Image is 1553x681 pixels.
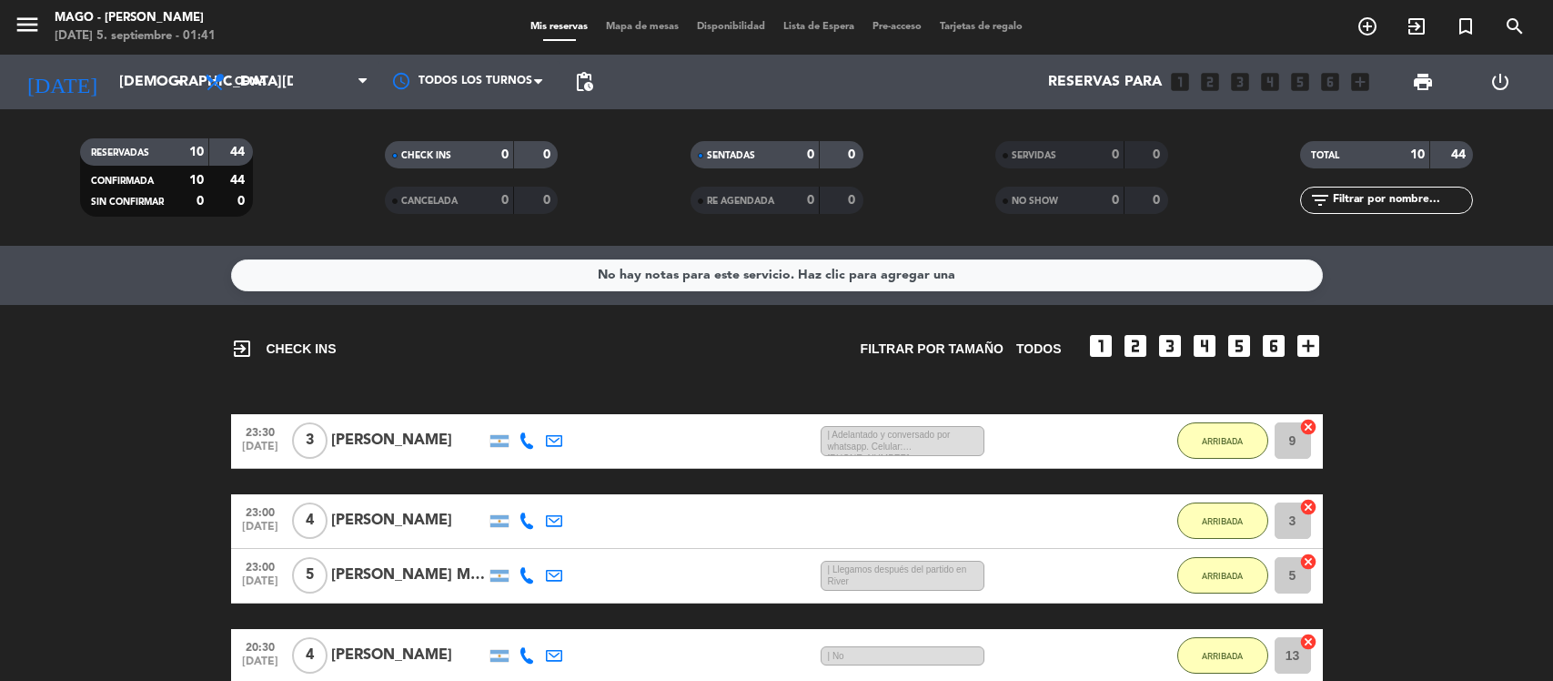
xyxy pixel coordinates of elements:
[1331,190,1472,210] input: Filtrar por nombre...
[1202,516,1243,526] span: ARRIBADA
[14,62,110,102] i: [DATE]
[231,338,253,360] i: exit_to_app
[292,422,328,459] span: 3
[543,148,554,161] strong: 0
[1504,15,1526,37] i: search
[1168,70,1192,94] i: looks_one
[1299,553,1317,571] i: cancel
[197,195,204,208] strong: 0
[237,521,283,542] span: [DATE]
[14,11,41,45] button: menu
[774,22,863,32] span: Lista de Espera
[1259,331,1288,361] i: looks_6
[1155,331,1185,361] i: looks_3
[501,148,509,161] strong: 0
[707,151,755,160] span: SENTADAS
[1190,331,1219,361] i: looks_4
[1086,331,1115,361] i: looks_one
[169,71,191,93] i: arrow_drop_down
[1288,70,1312,94] i: looks_5
[1198,70,1222,94] i: looks_two
[55,9,216,27] div: Mago - [PERSON_NAME]
[501,194,509,207] strong: 0
[55,27,216,46] div: [DATE] 5. septiembre - 01:41
[1356,15,1378,37] i: add_circle_outline
[598,265,955,286] div: No hay notas para este servicio. Haz clic para agregar una
[237,555,283,576] span: 23:00
[91,148,149,158] span: RESERVADAS
[1048,74,1162,91] span: Reservas para
[1153,148,1164,161] strong: 0
[1202,436,1243,446] span: ARRIBADA
[237,575,283,596] span: [DATE]
[331,509,486,533] div: [PERSON_NAME]
[1258,70,1282,94] i: looks_4
[1489,71,1511,93] i: power_settings_new
[821,646,984,666] span: | No
[807,148,814,161] strong: 0
[597,22,688,32] span: Mapa de mesas
[401,151,451,160] span: CHECK INS
[1462,55,1539,109] div: LOG OUT
[1112,194,1119,207] strong: 0
[237,195,248,208] strong: 0
[848,194,859,207] strong: 0
[91,198,164,207] span: SIN CONFIRMAR
[1016,339,1062,360] span: TODOS
[1451,148,1469,161] strong: 44
[1112,148,1119,161] strong: 0
[292,503,328,539] span: 4
[292,557,328,594] span: 5
[1406,15,1427,37] i: exit_to_app
[1348,70,1372,94] i: add_box
[1410,148,1425,161] strong: 10
[1309,189,1331,211] i: filter_list
[237,635,283,656] span: 20:30
[231,338,337,360] span: CHECK INS
[863,22,931,32] span: Pre-acceso
[189,146,204,158] strong: 10
[237,501,283,522] span: 23:00
[230,146,248,158] strong: 44
[1177,503,1268,539] button: ARRIBADA
[1225,331,1254,361] i: looks_5
[237,421,283,442] span: 23:30
[331,644,486,667] div: [PERSON_NAME]
[1228,70,1252,94] i: looks_3
[807,194,814,207] strong: 0
[1299,498,1317,516] i: cancel
[1299,418,1317,436] i: cancel
[1455,15,1477,37] i: turned_in_not
[189,174,204,187] strong: 10
[331,429,486,452] div: [PERSON_NAME]
[1153,194,1164,207] strong: 0
[543,194,554,207] strong: 0
[237,656,283,676] span: [DATE]
[1177,422,1268,459] button: ARRIBADA
[821,561,984,592] span: | Llegamos después del partido en River
[688,22,774,32] span: Disponibilidad
[1202,651,1243,661] span: ARRIBADA
[1177,557,1268,594] button: ARRIBADA
[1012,151,1056,160] span: SERVIDAS
[521,22,597,32] span: Mis reservas
[91,177,154,186] span: CONFIRMADA
[14,11,41,38] i: menu
[237,441,283,462] span: [DATE]
[1202,571,1243,581] span: ARRIBADA
[707,197,774,206] span: RE AGENDADA
[230,174,248,187] strong: 44
[1412,71,1434,93] span: print
[1012,197,1058,206] span: NO SHOW
[292,637,328,674] span: 4
[931,22,1032,32] span: Tarjetas de regalo
[1311,151,1339,160] span: TOTAL
[861,339,1003,360] span: Filtrar por tamaño
[1318,70,1342,94] i: looks_6
[1299,633,1317,651] i: cancel
[331,564,486,587] div: [PERSON_NAME] Mac [PERSON_NAME]
[1121,331,1150,361] i: looks_two
[821,426,984,457] span: | Adelantado y conversado por whatsapp. Celular: [PHONE_NUMBER]. [PERSON_NAME].
[848,148,859,161] strong: 0
[1294,331,1323,361] i: add_box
